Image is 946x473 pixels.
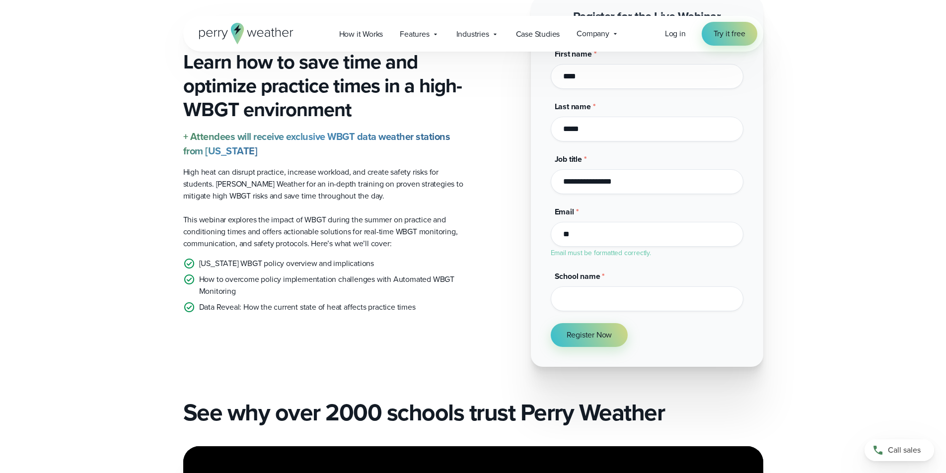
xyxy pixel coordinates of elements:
[199,258,374,270] p: [US_STATE] WBGT policy overview and implications
[702,22,757,46] a: Try it free
[183,166,465,202] p: High heat can disrupt practice, increase workload, and create safety risks for students. [PERSON_...
[567,329,612,341] span: Register Now
[888,444,921,456] span: Call sales
[555,101,591,112] span: Last name
[573,7,721,25] strong: Register for the Live Webinar
[183,399,763,426] h2: See why over 2000 schools trust Perry Weather
[665,28,686,40] a: Log in
[183,129,450,158] strong: + Attendees will receive exclusive WBGT data weather stations from [US_STATE]
[508,24,569,44] a: Case Studies
[199,273,465,297] p: How to overcome policy implementation challenges with Automated WBGT Monitoring
[339,28,383,40] span: How it Works
[714,28,745,40] span: Try it free
[516,28,560,40] span: Case Studies
[183,214,465,250] p: This webinar explores the impact of WBGT during the summer on practice and conditioning times and...
[865,439,934,461] a: Call sales
[551,248,651,258] label: Email must be formatted correctly.
[577,28,609,40] span: Company
[199,301,416,313] p: Data Reveal: How the current state of heat affects practice times
[400,28,429,40] span: Features
[183,50,465,122] h3: Learn how to save time and optimize practice times in a high-WBGT environment
[456,28,489,40] span: Industries
[551,323,628,347] button: Register Now
[665,28,686,39] span: Log in
[555,270,600,282] span: School name
[331,24,392,44] a: How it Works
[555,48,592,60] span: First name
[555,206,574,217] span: Email
[555,153,582,165] span: Job title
